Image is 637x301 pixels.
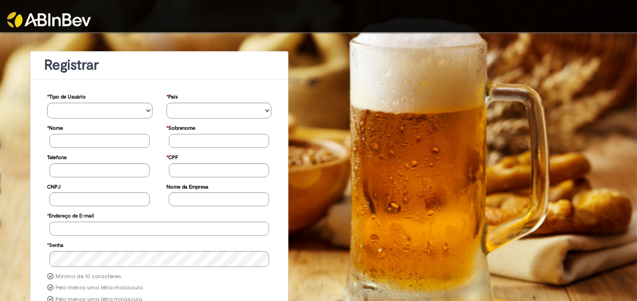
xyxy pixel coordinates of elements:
[166,179,208,193] label: Nome da Empresa
[47,238,63,251] label: Senha
[47,120,63,134] label: Nome
[166,89,178,103] label: País
[55,284,144,292] label: Pelo menos uma letra maiúscula.
[55,273,122,280] label: Mínimo de 10 caracteres.
[47,208,94,222] label: Endereço de E-mail
[7,12,91,28] img: ABInbev-white.png
[47,179,61,193] label: CNPJ
[166,120,195,134] label: Sobrenome
[47,89,86,103] label: Tipo de Usuário
[44,57,274,73] h1: Registrar
[166,150,178,163] label: CPF
[47,150,67,163] label: Telefone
